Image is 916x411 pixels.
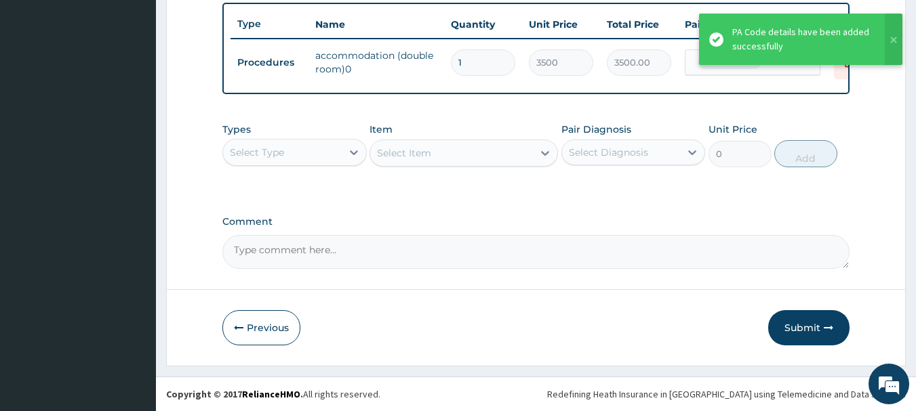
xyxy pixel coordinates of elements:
[709,123,757,136] label: Unit Price
[308,11,444,38] th: Name
[230,146,284,159] div: Select Type
[156,376,916,411] footer: All rights reserved.
[698,56,761,69] span: [MEDICAL_DATA]
[600,11,678,38] th: Total Price
[231,12,308,37] th: Type
[308,42,444,83] td: accommodation (double room)0
[444,11,522,38] th: Quantity
[547,387,906,401] div: Redefining Heath Insurance in [GEOGRAPHIC_DATA] using Telemedicine and Data Science!
[222,7,255,39] div: Minimize live chat window
[561,123,631,136] label: Pair Diagnosis
[71,76,228,93] div: Chat with us now
[79,121,187,257] span: We're online!
[222,310,300,345] button: Previous
[522,11,600,38] th: Unit Price
[732,25,872,53] div: PA Code details have been added successfully
[370,123,393,136] label: Item
[222,216,850,228] label: Comment
[231,50,308,75] td: Procedures
[678,11,827,38] th: Pair Diagnosis
[25,68,55,102] img: d_794563401_company_1708531726252_794563401
[222,124,251,135] label: Types
[7,270,258,318] textarea: Type your message and hit 'Enter'
[242,388,300,400] a: RelianceHMO
[768,310,850,345] button: Submit
[774,140,837,167] button: Add
[827,11,895,38] th: Actions
[166,388,303,400] strong: Copyright © 2017 .
[569,146,648,159] div: Select Diagnosis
